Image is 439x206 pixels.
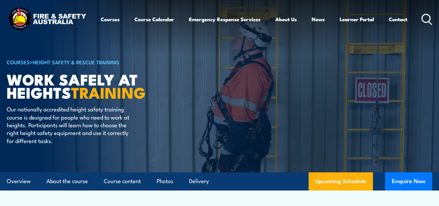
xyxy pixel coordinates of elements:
[157,172,173,190] a: Photos
[33,58,119,66] a: Height Safety & Rescue Training
[101,11,120,27] a: Courses
[7,172,31,190] a: Overview
[7,58,173,66] h6: >
[340,11,374,27] a: Learner Portal
[309,172,373,191] a: Upcoming Schedule
[275,11,297,27] a: About Us
[389,11,407,27] a: Contact
[104,172,141,190] a: Course content
[7,58,30,66] a: COURSES
[7,72,173,99] h1: Work Safely at Heights
[385,172,432,191] button: Enquire Now
[189,172,209,190] a: Delivery
[189,11,260,27] a: Emergency Response Services
[7,105,130,144] p: Our nationally accredited height safety training course is designed for people who need to work a...
[71,80,146,104] strong: TRAINING
[46,172,88,190] a: About the course
[134,11,174,27] a: Course Calendar
[312,11,325,27] a: News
